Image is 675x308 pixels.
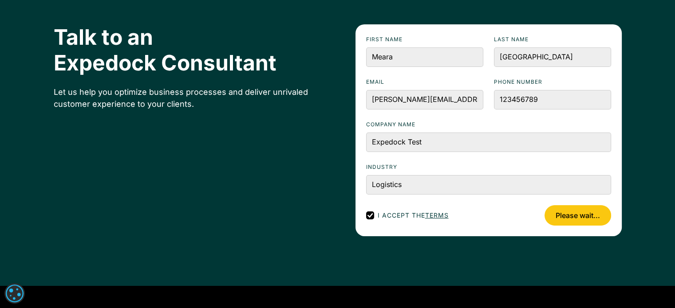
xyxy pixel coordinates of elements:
span: I accept the [378,211,449,220]
label: Industry [366,163,611,172]
label: Phone numbeR [494,78,611,86]
a: terms [425,211,449,219]
label: Company name [366,120,611,129]
label: Last name [494,35,611,44]
h2: Talk to an [54,24,320,75]
input: Smith [494,47,611,67]
form: Footer Contact Form [355,24,622,236]
span: Expedock Consultant [54,50,276,76]
iframe: Chat Widget [631,265,675,308]
div: Let us help you optimize business processes and deliver unrivaled customer experience to your cli... [54,86,320,110]
input: John [366,47,483,67]
input: Enter Phone Number [494,90,611,109]
label: First name [366,35,483,44]
input: Please wait... [545,205,611,226]
label: Email [366,78,483,86]
input: Your Company Name [366,133,611,152]
input: email@domain.com [366,90,483,109]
